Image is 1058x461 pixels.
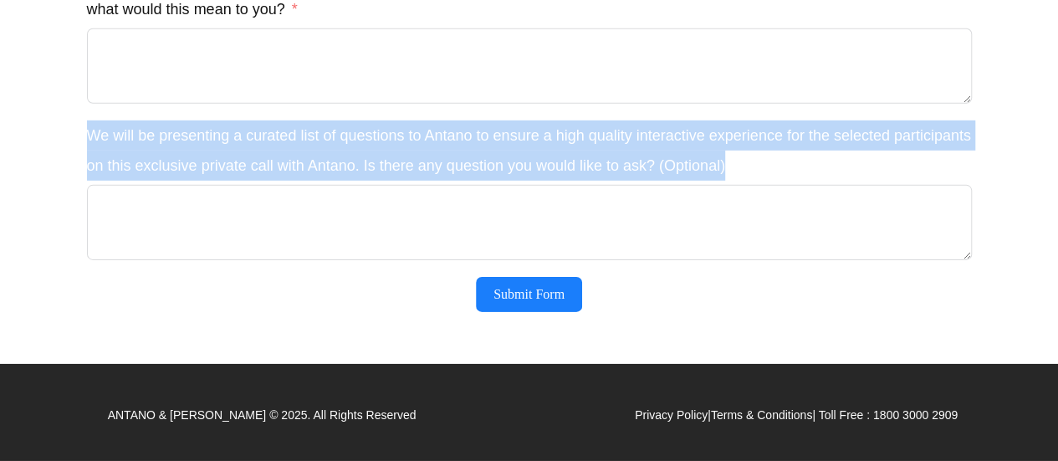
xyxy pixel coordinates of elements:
p: ANTANO & [PERSON_NAME] © 2025. All Rights Reserved [108,403,417,427]
button: Submit Form [476,277,582,312]
textarea: If you could develop Targeted Capabilities in compressed time, that can help you pivot fast enoug... [87,28,972,104]
a: Privacy Policy [635,408,708,422]
p: | | Toll Free : 1800 3000 2909 [635,403,958,427]
a: Terms & Conditions [711,408,812,422]
label: We will be presenting a curated list of questions to Antano to ensure a high quality interactive ... [87,120,972,181]
textarea: We will be presenting a curated list of questions to Antano to ensure a high quality interactive ... [87,185,972,260]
